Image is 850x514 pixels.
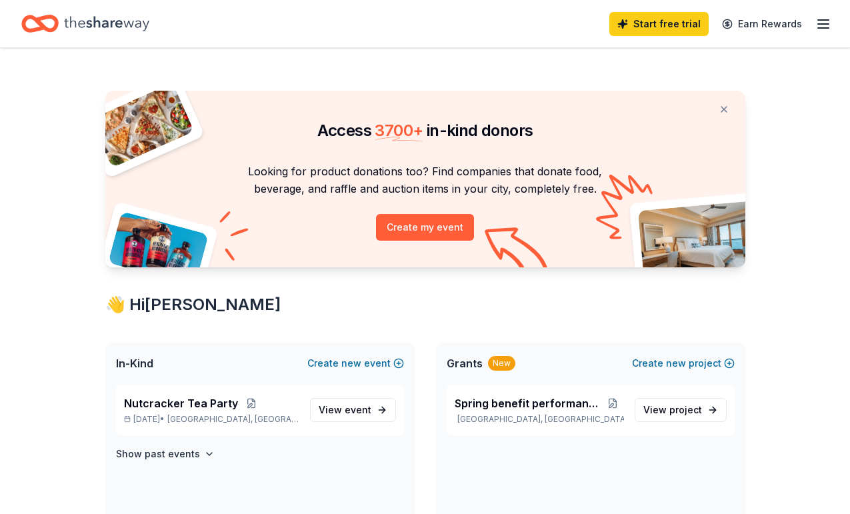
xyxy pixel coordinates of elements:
div: New [488,356,515,371]
h4: Show past events [116,446,200,462]
a: Earn Rewards [714,12,810,36]
span: new [341,355,361,371]
div: 👋 Hi [PERSON_NAME] [105,294,745,315]
span: In-Kind [116,355,153,371]
a: View event [310,398,396,422]
span: new [666,355,686,371]
button: Create my event [376,214,474,241]
p: Looking for product donations too? Find companies that donate food, beverage, and raffle and auct... [121,163,729,198]
span: View [643,402,702,418]
span: View [319,402,371,418]
span: Grants [447,355,483,371]
a: Home [21,8,149,39]
span: event [345,404,371,415]
span: project [669,404,702,415]
a: Start free trial [609,12,709,36]
img: Pizza [90,83,194,168]
span: 3700 + [375,121,423,140]
p: [DATE] • [124,414,299,425]
button: Show past events [116,446,215,462]
img: Curvy arrow [485,227,551,277]
p: [GEOGRAPHIC_DATA], [GEOGRAPHIC_DATA] [455,414,624,425]
span: Nutcracker Tea Party [124,395,238,411]
button: Createnewproject [632,355,735,371]
span: Access in-kind donors [317,121,533,140]
button: Createnewevent [307,355,404,371]
span: Spring benefit performances 2026 [455,395,603,411]
a: View project [635,398,727,422]
span: [GEOGRAPHIC_DATA], [GEOGRAPHIC_DATA] [167,414,299,425]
